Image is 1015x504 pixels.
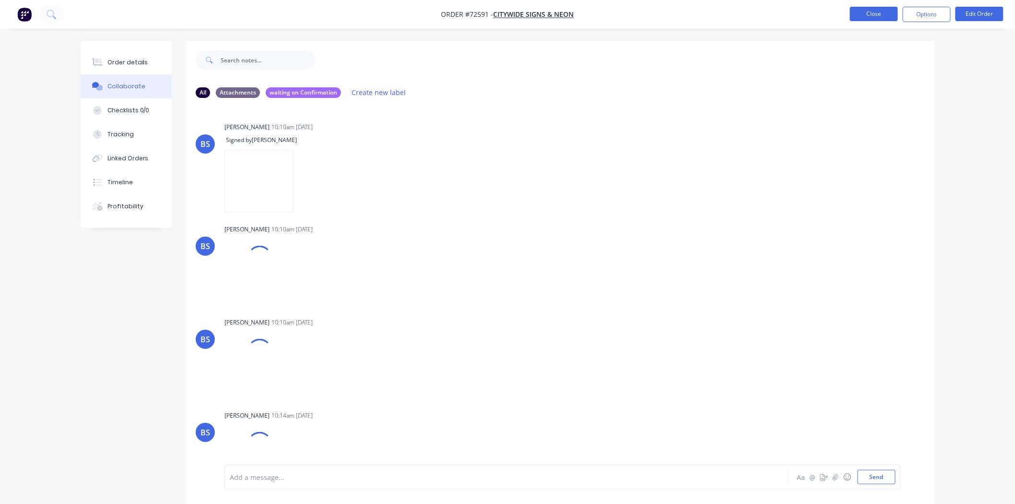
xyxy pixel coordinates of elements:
[858,470,896,484] button: Send
[347,86,411,99] button: Create new label
[224,136,298,144] span: Signed by [PERSON_NAME]
[107,130,134,139] div: Tracking
[201,240,210,252] div: BS
[196,87,210,98] div: All
[271,225,313,234] div: 10:10am [DATE]
[224,318,270,327] div: [PERSON_NAME]
[850,7,898,21] button: Close
[956,7,1003,21] button: Edit Order
[107,82,145,91] div: Collaborate
[81,122,172,146] button: Tracking
[441,10,494,19] span: Order #72591 -
[17,7,32,22] img: Factory
[107,202,143,211] div: Profitability
[201,334,210,345] div: BS
[494,10,574,19] a: Citywide Signs & Neon
[271,411,313,420] div: 10:14am [DATE]
[201,427,210,438] div: BS
[266,87,341,98] div: waiting on Confirmation
[216,87,260,98] div: Attachments
[107,58,148,67] div: Order details
[841,471,853,483] button: ☺
[81,170,172,194] button: Timeline
[81,74,172,98] button: Collaborate
[81,146,172,170] button: Linked Orders
[107,154,149,163] div: Linked Orders
[81,50,172,74] button: Order details
[903,7,951,22] button: Options
[201,138,210,150] div: BS
[224,123,270,132] div: [PERSON_NAME]
[224,225,270,234] div: [PERSON_NAME]
[81,98,172,122] button: Checklists 0/0
[795,471,807,483] button: Aa
[224,411,270,420] div: [PERSON_NAME]
[271,318,313,327] div: 10:10am [DATE]
[107,106,150,115] div: Checklists 0/0
[107,178,133,187] div: Timeline
[807,471,818,483] button: @
[271,123,313,132] div: 10:10am [DATE]
[221,50,316,70] input: Search notes...
[81,194,172,218] button: Profitability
